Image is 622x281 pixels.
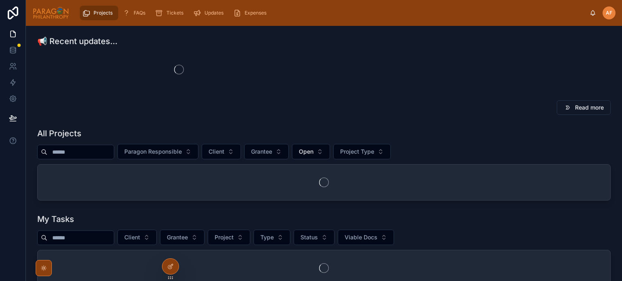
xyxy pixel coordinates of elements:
button: Select Button [160,230,204,245]
button: Select Button [338,230,394,245]
span: Viable Docs [345,233,377,241]
button: Select Button [294,230,334,245]
button: Select Button [292,144,330,159]
button: Select Button [117,144,198,159]
span: Projects [94,10,113,16]
span: Client [209,148,224,156]
button: Select Button [333,144,391,159]
span: AF [606,10,612,16]
span: Status [300,233,318,241]
button: Read more [557,100,611,115]
span: Grantee [251,148,272,156]
div: scrollable content [76,4,590,22]
span: Read more [575,104,604,112]
span: Client [124,233,140,241]
a: Projects [80,6,118,20]
a: FAQs [120,6,151,20]
button: Select Button [244,144,289,159]
button: Select Button [208,230,250,245]
button: Select Button [253,230,290,245]
span: Type [260,233,274,241]
a: Expenses [231,6,272,20]
span: Expenses [245,10,266,16]
span: Project Type [340,148,374,156]
span: FAQs [134,10,145,16]
span: Open [299,148,313,156]
h1: All Projects [37,128,81,139]
button: Select Button [202,144,241,159]
a: Updates [191,6,229,20]
h1: My Tasks [37,213,74,225]
span: Paragon Responsible [124,148,182,156]
span: Grantee [167,233,188,241]
img: App logo [32,6,69,19]
button: Select Button [117,230,157,245]
span: Project [215,233,234,241]
span: Updates [204,10,224,16]
h1: 📢 Recent updates... [37,36,117,47]
span: Tickets [166,10,183,16]
a: Tickets [153,6,189,20]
